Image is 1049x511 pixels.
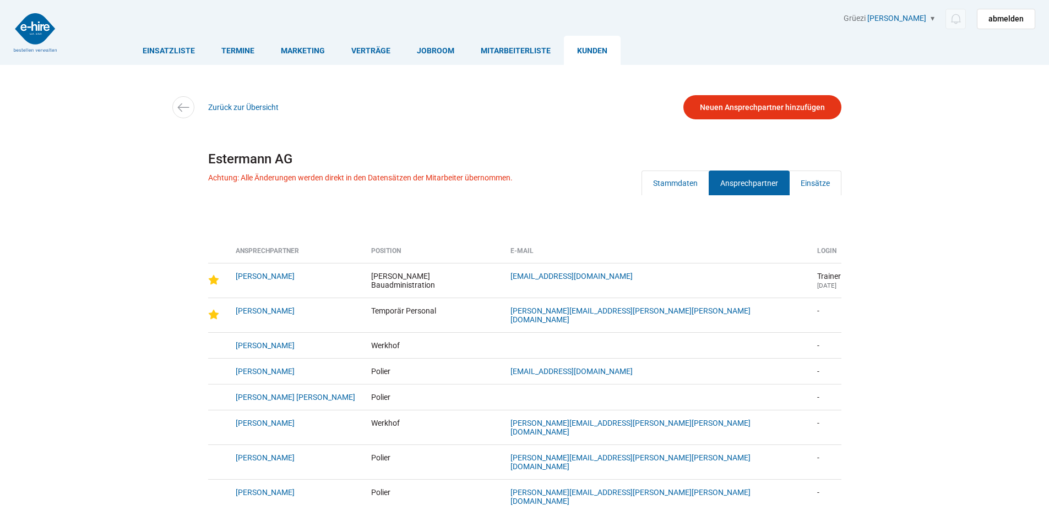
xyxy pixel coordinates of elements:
a: Zurück zur Übersicht [208,103,279,112]
th: E-Mail [502,247,809,263]
td: - [809,410,841,444]
a: Neuen Ansprechpartner hinzufügen [683,95,841,119]
div: Grüezi [844,14,1035,29]
a: Stammdaten [642,171,709,195]
img: icon-arrow-left.svg [175,100,191,116]
td: Werkhof [363,332,502,358]
a: [EMAIL_ADDRESS][DOMAIN_NAME] [510,272,633,281]
img: logo2.png [14,13,57,52]
a: [PERSON_NAME] [236,488,295,497]
a: Einsätze [789,171,841,195]
a: Marketing [268,36,338,65]
a: [PERSON_NAME][EMAIL_ADDRESS][PERSON_NAME][PERSON_NAME][DOMAIN_NAME] [510,453,751,471]
td: Polier [363,358,502,384]
img: Star-icon.png [208,274,219,285]
img: icon-notification.svg [949,12,963,26]
a: Termine [208,36,268,65]
a: [PERSON_NAME] [236,341,295,350]
a: Mitarbeiterliste [468,36,564,65]
a: Jobroom [404,36,468,65]
td: Polier [363,384,502,410]
td: - [809,298,841,332]
td: Polier [363,444,502,479]
a: [PERSON_NAME] [236,453,295,462]
a: [PERSON_NAME] [236,419,295,427]
a: [PERSON_NAME] [PERSON_NAME] [236,393,355,402]
a: [PERSON_NAME][EMAIL_ADDRESS][PERSON_NAME][PERSON_NAME][DOMAIN_NAME] [510,306,751,324]
a: [PERSON_NAME][EMAIL_ADDRESS][PERSON_NAME][PERSON_NAME][DOMAIN_NAME] [510,488,751,505]
th: Position [363,247,502,263]
a: [PERSON_NAME][EMAIL_ADDRESS][PERSON_NAME][PERSON_NAME][DOMAIN_NAME] [510,419,751,436]
td: [PERSON_NAME] Bauadministration [363,263,502,298]
td: Temporär Personal [363,298,502,332]
img: Star-icon.png [208,309,219,320]
td: - [809,384,841,410]
a: [PERSON_NAME] [236,272,295,281]
th: Ansprechpartner [227,247,363,263]
td: - [809,332,841,358]
td: Trainer [809,263,841,298]
a: abmelden [977,9,1035,29]
a: [PERSON_NAME] [867,14,926,23]
h1: Estermann AG [208,147,841,171]
a: [PERSON_NAME] [236,306,295,315]
a: Einsatzliste [129,36,208,65]
td: Werkhof [363,410,502,444]
small: [DATE] [817,282,836,289]
a: Kunden [564,36,621,65]
td: - [809,358,841,384]
a: Verträge [338,36,404,65]
a: Ansprechpartner [709,171,790,195]
a: [PERSON_NAME] [236,367,295,376]
th: Login [809,247,841,263]
td: - [809,444,841,479]
p: Achtung: Alle Änderungen werden direkt in den Datensätzen der Mitarbeiter übernommen. [208,173,513,182]
a: [EMAIL_ADDRESS][DOMAIN_NAME] [510,367,633,376]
